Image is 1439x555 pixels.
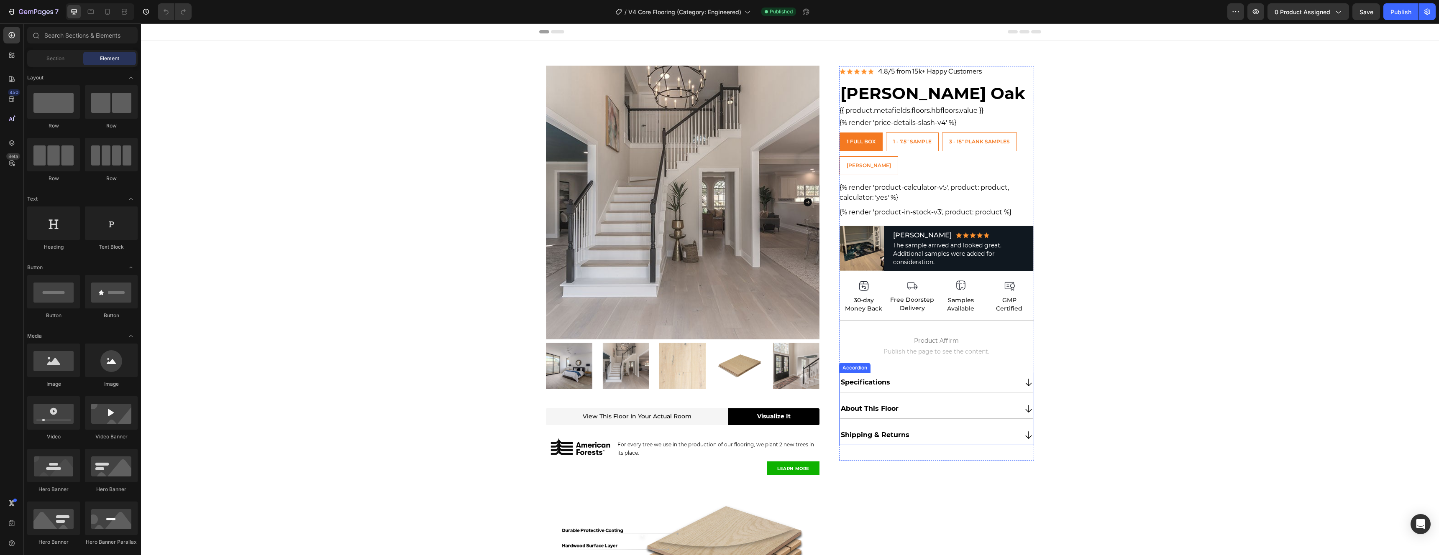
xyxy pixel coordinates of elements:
[476,418,673,433] span: For every tree we use in the production of our flooring, we plant 2 new trees in its place.
[55,7,59,17] p: 7
[406,389,586,397] p: View This Floor In Your Actual Room
[699,184,893,194] div: {% render 'product-in-stock-v3', product: product %}
[1275,8,1330,16] span: 0 product assigned
[27,175,80,182] div: Row
[1352,3,1380,20] button: Save
[751,206,812,217] h2: [PERSON_NAME]
[699,45,733,51] img: gempages_474985365061502107-76ca05ce-c350-48da-870c-e81948c72f4b.png
[85,380,138,388] div: Image
[405,412,473,435] img: gempages_474985365061502107-af96eb17-6f85-4937-8253-d524ec0e662c.png
[752,218,886,243] p: The sample arrived and looked great. Additional samples were added for consideration.
[124,192,138,206] span: Toggle open
[27,312,80,319] div: Button
[158,3,192,20] div: Undo/Redo
[700,341,728,348] div: Accordion
[27,195,38,203] span: Text
[699,324,893,332] span: Publish the page to see the content.
[85,433,138,440] div: Video Banner
[808,115,869,121] span: 3 - 15" Plank Samples
[616,389,650,397] span: Visualize It
[46,55,64,62] span: Section
[85,312,138,319] div: Button
[699,159,893,179] div: {% render 'product-calculator-v5', product: product, calculator: 'yes' %}
[699,272,747,290] h2: 30-day Money Back
[699,312,893,322] span: Product Affirm
[752,115,791,121] span: 1 - 7.5" Sample
[1383,3,1419,20] button: Publish
[844,272,893,290] h2: GMP Certified
[27,538,80,546] div: Hero Banner
[27,74,44,81] span: Layout
[699,83,842,91] span: {{ product.metafields.floors.hbfloors.value }}
[625,8,627,16] span: /
[1411,514,1431,534] div: Open Intercom Messenger
[85,486,138,493] div: Hero Banner
[766,257,777,268] img: gempages_474985365061502107-4f4866d2-d014-49c3-bb2b-db2c555b48df.png
[3,3,62,20] button: 7
[8,89,20,96] div: 450
[85,243,138,251] div: Text Block
[700,354,749,364] p: Specifications
[85,175,138,182] div: Row
[699,94,893,104] div: {% render 'price-details-slash-v4' %}
[699,58,893,82] h1: [PERSON_NAME] Oak
[124,329,138,343] span: Toggle open
[863,257,874,269] img: gempages_474985365061502107-3b9000da-e797-4d12-af00-20804790c398.png
[706,115,735,121] span: 1 Full Box
[662,174,672,184] button: Carousel Next Arrow
[699,203,743,247] img: gempages_474985365061502107-1b1e2a7e-e937-4b5a-9ccd-a518f18b6d96.png
[700,380,758,390] p: About This Floor
[27,433,80,440] div: Video
[1360,8,1373,15] span: Save
[628,8,741,16] span: V4 Core Flooring (Category: Engineered)
[124,71,138,84] span: Toggle open
[27,27,138,43] input: Search Sections & Elements
[700,407,768,417] p: Shipping & Returns
[1390,8,1411,16] div: Publish
[27,332,42,340] span: Media
[124,261,138,274] span: Toggle open
[100,55,119,62] span: Element
[27,122,80,130] div: Row
[27,380,80,388] div: Image
[1267,3,1349,20] button: 0 product assigned
[796,272,844,290] h2: Samples Available
[27,243,80,251] div: Heading
[636,443,668,448] strong: LEARN MORE
[85,538,138,546] div: Hero Banner Parallax
[815,209,848,215] img: gempages_474985365061502107-76ca05ce-c350-48da-870c-e81948c72f4b.png
[815,257,825,267] img: gempages_474985365061502107-86a00901-5e7d-4242-bbbc-ec1728bf9733.png
[717,257,729,269] img: gempages_474985365061502107-5836b837-c12f-4eed-aa62-07f35f06f29b.png
[770,8,793,15] span: Published
[6,153,20,160] div: Beta
[141,23,1439,555] iframe: Design area
[587,385,679,402] a: Visualize It
[736,43,842,53] h2: 4.8/5 from 15k+ Happy Customers
[706,139,750,145] span: [PERSON_NAME]
[27,486,80,493] div: Hero Banner
[626,438,679,451] a: LEARN MORE
[747,272,796,290] h2: Free Doorstep Delivery
[27,264,43,271] span: Button
[85,122,138,130] div: Row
